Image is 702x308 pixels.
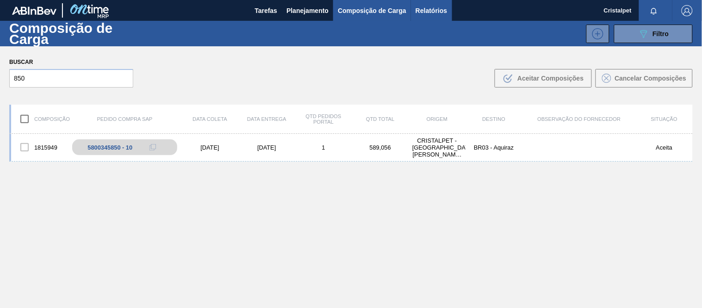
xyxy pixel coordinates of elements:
img: Logout [682,5,693,16]
div: Aceita [636,144,693,151]
img: TNhmsLtSVTkK8tSr43FrP2fwEKptu5GPRR3wAAAABJRU5ErkJggg== [12,6,56,15]
div: CRISTALPET - CABO DE SANTO AGOSTINHO (PE) [409,137,466,158]
div: Observação do Fornecedor [522,116,636,122]
div: [DATE] [238,144,295,151]
div: Origem [409,116,466,122]
div: 589,056 [352,144,409,151]
div: [DATE] [181,144,238,151]
label: Buscar [9,56,133,69]
button: Notificações [639,4,669,17]
button: Cancelar Composições [596,69,693,88]
button: Aceitar Composições [495,69,592,88]
div: 1 [295,144,352,151]
span: Aceitar Composições [517,75,584,82]
div: 5800345850 - 10 [87,144,132,151]
div: Composição [11,109,68,129]
span: Relatórios [416,5,447,16]
div: Destino [466,116,522,122]
span: Composição de Carga [338,5,406,16]
h1: Composição de Carga [9,23,155,44]
div: Copiar [143,142,162,153]
span: Planejamento [286,5,329,16]
div: Data coleta [181,116,238,122]
div: Qtd Pedidos Portal [295,113,352,125]
div: Qtd Total [352,116,409,122]
span: Tarefas [255,5,277,16]
div: 1815949 [11,138,68,157]
span: Filtro [653,30,669,38]
div: Pedido Compra SAP [68,116,182,122]
div: BR03 - Aquiraz [466,144,522,151]
div: Data entrega [238,116,295,122]
span: Cancelar Composições [615,75,687,82]
button: Filtro [614,25,693,43]
div: Situação [636,116,693,122]
div: Nova Composição [582,25,609,43]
